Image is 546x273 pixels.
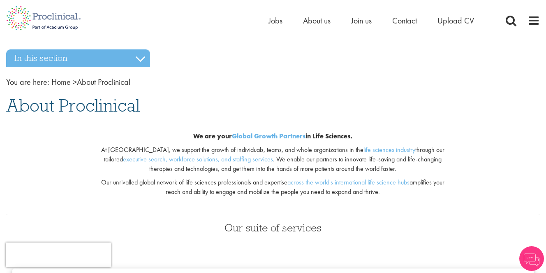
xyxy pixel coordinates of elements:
[268,15,282,26] a: Jobs
[97,145,449,174] p: At [GEOGRAPHIC_DATA], we support the growth of individuals, teams, and whole organizations in the...
[123,155,273,163] a: executive search, workforce solutions, and staffing services
[6,222,540,233] h3: Our suite of services
[51,77,71,87] a: breadcrumb link to Home
[232,132,305,140] a: Global Growth Partners
[437,15,474,26] a: Upload CV
[6,77,49,87] span: You are here:
[6,243,111,267] iframe: reCAPTCHA
[73,77,77,87] span: >
[287,178,409,187] a: across the world's international life science hubs
[363,145,415,154] a: life sciences industry
[6,94,140,117] span: About Proclinical
[303,15,331,26] a: About us
[392,15,417,26] a: Contact
[97,178,449,197] p: Our unrivalled global network of life sciences professionals and expertise amplifies your reach a...
[519,246,544,271] img: Chatbot
[351,15,372,26] a: Join us
[193,132,352,140] b: We are your in Life Sciences.
[6,49,150,67] h3: In this section
[51,77,130,87] span: About Proclinical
